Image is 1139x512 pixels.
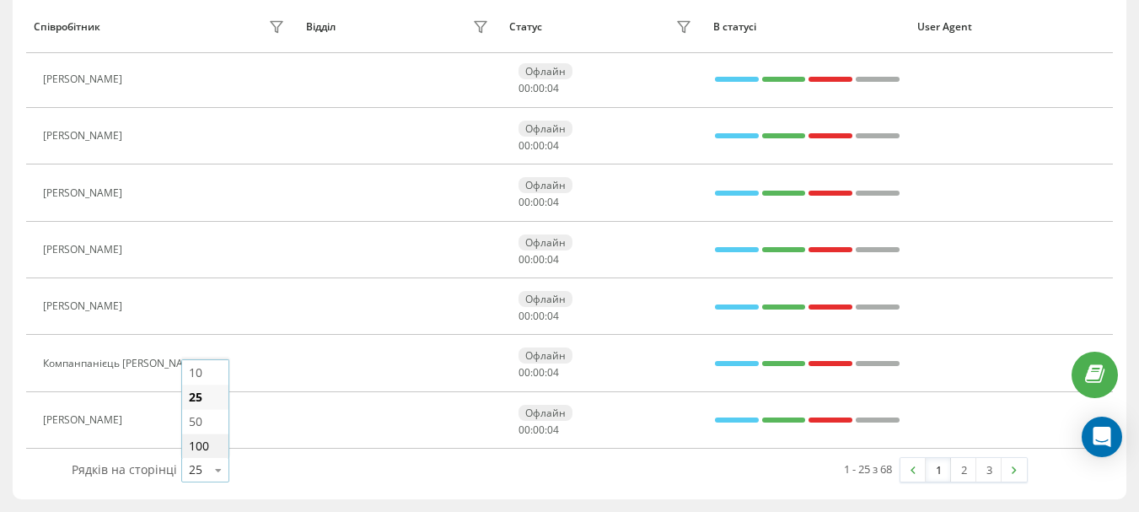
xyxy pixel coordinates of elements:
[518,177,572,193] div: Офлайн
[533,252,545,267] span: 00
[533,309,545,323] span: 00
[518,63,572,79] div: Офлайн
[518,348,572,364] div: Офлайн
[518,234,572,251] div: Офлайн
[976,458,1002,482] a: 3
[518,81,530,95] span: 00
[547,81,559,95] span: 04
[518,423,530,437] span: 00
[518,365,530,380] span: 00
[43,130,126,142] div: [PERSON_NAME]
[547,138,559,153] span: 04
[43,244,126,256] div: [PERSON_NAME]
[547,252,559,267] span: 04
[518,424,559,436] div: : :
[951,458,976,482] a: 2
[547,309,559,323] span: 04
[1082,417,1122,457] div: Open Intercom Messenger
[189,364,202,380] span: 10
[518,140,559,152] div: : :
[518,309,530,323] span: 00
[518,254,559,266] div: : :
[547,195,559,209] span: 04
[533,81,545,95] span: 00
[43,187,126,199] div: [PERSON_NAME]
[189,413,202,429] span: 50
[844,461,892,477] div: 1 - 25 з 68
[533,365,545,380] span: 00
[518,138,530,153] span: 00
[533,195,545,209] span: 00
[518,121,572,137] div: Офлайн
[533,138,545,153] span: 00
[547,423,559,437] span: 04
[518,291,572,307] div: Офлайн
[306,21,336,33] div: Відділ
[518,310,559,322] div: : :
[518,83,559,94] div: : :
[518,367,559,379] div: : :
[518,405,572,421] div: Офлайн
[518,252,530,267] span: 00
[533,423,545,437] span: 00
[518,195,530,209] span: 00
[713,21,901,33] div: В статусі
[189,438,209,454] span: 100
[43,300,126,312] div: [PERSON_NAME]
[518,197,559,208] div: : :
[547,365,559,380] span: 04
[917,21,1105,33] div: User Agent
[43,414,126,426] div: [PERSON_NAME]
[926,458,951,482] a: 1
[509,21,542,33] div: Статус
[189,389,202,405] span: 25
[189,461,202,478] div: 25
[72,461,177,477] span: Рядків на сторінці
[34,21,100,33] div: Співробітник
[43,358,206,369] div: Компанпанієць [PERSON_NAME]
[43,73,126,85] div: [PERSON_NAME]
